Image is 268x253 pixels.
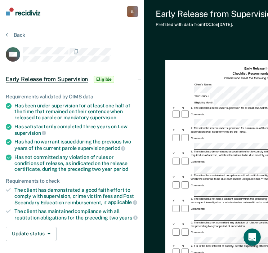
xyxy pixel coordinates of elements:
[94,76,114,83] span: Eligible
[6,178,138,184] div: Requirements to check
[14,139,138,151] div: Has had no warrant issued during the previous two years of the current parole supervision
[172,223,181,226] div: Y
[119,215,138,221] span: years
[127,6,138,17] div: J L
[113,166,128,172] span: period
[172,128,181,132] div: Y
[190,184,205,187] div: Comments:
[6,76,88,83] span: Early Release from Supervision
[181,199,190,203] div: N
[14,130,46,136] span: supervision
[90,115,116,120] span: supervision
[14,154,138,172] div: Has not committed any violation of rules or conditions of release, as indicated on the release ce...
[190,207,205,211] div: Comments:
[190,231,205,234] div: Comments:
[190,113,205,116] div: Comments:
[181,244,190,248] div: N
[6,227,57,241] button: Update status
[190,137,205,140] div: Comments:
[172,106,181,110] div: Y
[6,32,25,38] button: Back
[181,128,190,132] div: N
[108,199,137,205] span: applicable
[127,6,138,17] button: JL
[172,176,181,179] div: Y
[14,103,138,121] div: Has been under supervision for at least one half of the time that remained on their sentence when...
[181,152,190,155] div: N
[6,94,138,100] div: Requirements validated by OIMS data
[105,145,125,151] span: period
[190,160,205,164] div: Comments:
[6,8,40,15] img: Recidiviz
[181,223,190,226] div: N
[172,152,181,155] div: Y
[181,176,190,179] div: N
[181,106,190,110] div: N
[14,124,138,136] div: Has satisfactorily completed three years on Low
[14,208,138,221] div: The client has maintained compliance with all restitution obligations for the preceding two
[172,199,181,203] div: Y
[172,244,181,248] div: Y
[14,187,138,205] div: The client has demonstrated a good faith effort to comply with supervision, crime victim fees and...
[244,228,261,246] iframe: Intercom live chat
